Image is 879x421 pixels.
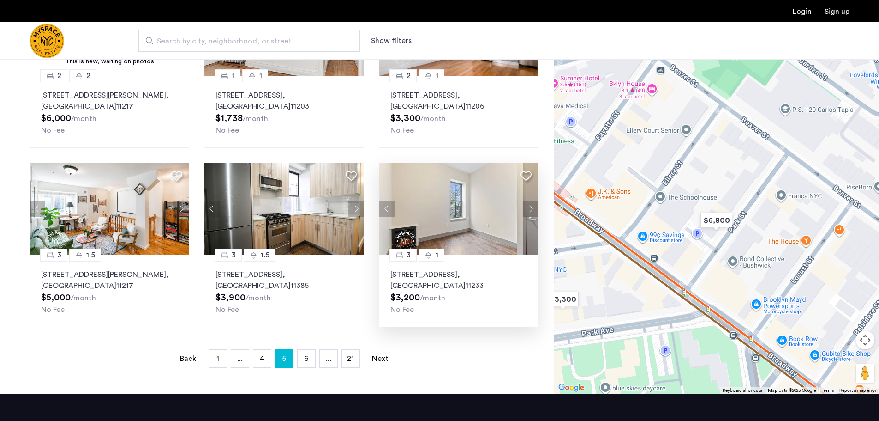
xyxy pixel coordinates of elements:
[347,355,354,362] span: 21
[697,210,736,231] div: $6,800
[41,293,71,302] span: $5,000
[216,355,219,362] span: 1
[215,114,243,123] span: $1,738
[407,70,411,81] span: 2
[30,255,189,327] a: 31.5[STREET_ADDRESS][PERSON_NAME], [GEOGRAPHIC_DATA]11217No Fee
[261,250,269,261] span: 1.5
[41,269,178,291] p: [STREET_ADDRESS][PERSON_NAME] 11217
[57,70,61,81] span: 2
[259,70,262,81] span: 1
[30,349,538,368] nav: Pagination
[30,201,45,217] button: Previous apartment
[179,350,197,367] a: Back
[41,127,65,134] span: No Fee
[215,269,352,291] p: [STREET_ADDRESS] 11385
[390,114,420,123] span: $3,300
[138,30,360,52] input: Apartment Search
[237,355,243,362] span: ...
[232,70,234,81] span: 1
[304,355,309,362] span: 6
[173,201,189,217] button: Next apartment
[282,351,286,366] span: 5
[30,76,189,148] a: 22[STREET_ADDRESS][PERSON_NAME], [GEOGRAPHIC_DATA]11217No Fee
[204,201,220,217] button: Previous apartment
[839,387,876,394] a: Report a map error
[390,90,527,112] p: [STREET_ADDRESS] 11206
[86,70,90,81] span: 2
[30,24,64,58] img: logo
[260,355,264,362] span: 4
[856,331,874,349] button: Map camera controls
[243,115,268,122] sub: /month
[825,8,849,15] a: Registration
[34,57,185,67] div: This is new, waiting on photos
[326,355,331,362] span: ...
[204,163,364,255] img: 1990_638120006991483261.jpeg
[348,201,364,217] button: Next apartment
[379,201,395,217] button: Previous apartment
[71,115,96,122] sub: /month
[523,201,538,217] button: Next apartment
[215,293,245,302] span: $3,900
[420,115,446,122] sub: /month
[232,250,236,261] span: 3
[390,127,414,134] span: No Fee
[420,294,445,302] sub: /month
[215,127,239,134] span: No Fee
[822,387,834,394] a: Terms
[556,382,586,394] img: Google
[30,163,190,255] img: a8b926f1-9a91-4e5e-b036-feb4fe78ee5d_638888206269842043.jpeg
[41,114,71,123] span: $6,000
[390,306,414,313] span: No Fee
[768,388,816,393] span: Map data ©2025 Google
[215,90,352,112] p: [STREET_ADDRESS] 11203
[436,250,438,261] span: 1
[371,350,389,367] a: Next
[723,387,762,394] button: Keyboard shortcuts
[407,250,411,261] span: 3
[41,306,65,313] span: No Fee
[856,364,874,383] button: Drag Pegman onto the map to open Street View
[86,250,95,261] span: 1.5
[204,255,364,327] a: 31.5[STREET_ADDRESS], [GEOGRAPHIC_DATA]11385No Fee
[379,163,539,255] img: 1997_638514657730271325.png
[204,76,364,148] a: 11[STREET_ADDRESS], [GEOGRAPHIC_DATA]11203No Fee
[30,24,64,58] a: Cazamio Logo
[215,306,239,313] span: No Fee
[379,76,538,148] a: 21[STREET_ADDRESS], [GEOGRAPHIC_DATA]11206No Fee
[371,35,412,46] button: Show or hide filters
[390,293,420,302] span: $3,200
[245,294,271,302] sub: /month
[390,269,527,291] p: [STREET_ADDRESS] 11233
[556,382,586,394] a: Open this area in Google Maps (opens a new window)
[379,255,538,327] a: 31[STREET_ADDRESS], [GEOGRAPHIC_DATA]11233No Fee
[793,8,812,15] a: Login
[157,36,334,47] span: Search by city, neighborhood, or street.
[543,289,582,310] div: $3,300
[41,90,178,112] p: [STREET_ADDRESS][PERSON_NAME] 11217
[57,250,61,261] span: 3
[436,70,438,81] span: 1
[71,294,96,302] sub: /month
